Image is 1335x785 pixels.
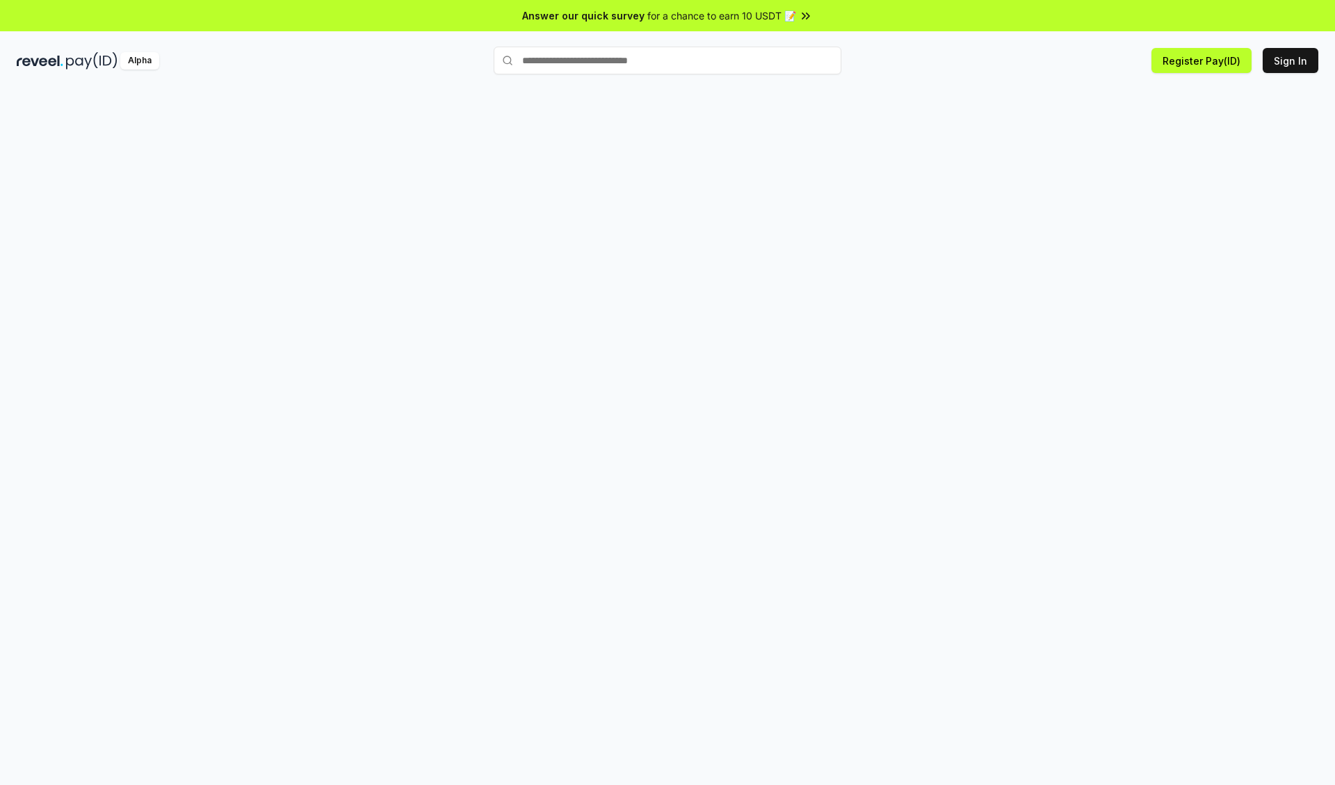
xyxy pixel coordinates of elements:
button: Register Pay(ID) [1151,48,1252,73]
img: reveel_dark [17,52,63,70]
img: pay_id [66,52,118,70]
div: Alpha [120,52,159,70]
span: for a chance to earn 10 USDT 📝 [647,8,796,23]
button: Sign In [1263,48,1318,73]
span: Answer our quick survey [522,8,645,23]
